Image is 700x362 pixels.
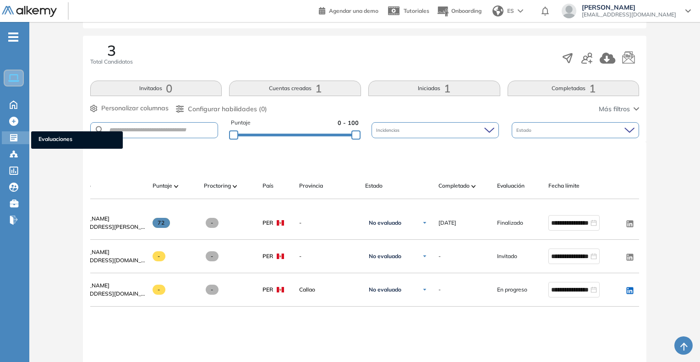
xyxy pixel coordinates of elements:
a: Agendar una demo [319,5,378,16]
button: Completadas1 [508,81,640,96]
span: - [438,252,441,260]
span: Provincia [299,182,323,190]
img: arrow [518,9,523,13]
span: Incidencias [376,127,401,134]
img: PER [277,287,284,292]
span: Completado [438,182,470,190]
span: 0 - 100 [338,119,359,127]
span: Tutoriales [404,7,429,14]
span: Evaluación [497,182,525,190]
div: Estado [512,122,639,138]
span: Proctoring [204,182,231,190]
span: - [438,286,441,294]
span: Finalizado [497,219,523,227]
img: [missing "en.ARROW_ALT" translation] [471,185,476,188]
span: PER [262,252,273,260]
span: Configurar habilidades (0) [188,104,267,114]
span: Agendar una demo [329,7,378,14]
img: [missing "en.ARROW_ALT" translation] [174,185,179,188]
span: - [153,251,166,261]
span: Puntaje [153,182,172,190]
span: PER [262,286,273,294]
a: [PERSON_NAME] [65,248,145,256]
span: [EMAIL_ADDRESS][DOMAIN_NAME] [582,11,676,18]
span: 72 [153,218,170,228]
span: [PERSON_NAME] [582,4,676,11]
span: Puntaje [231,119,251,127]
span: Evaluaciones [38,135,115,145]
button: Cuentas creadas1 [229,81,361,96]
img: Logo [2,6,57,17]
span: En progreso [497,286,527,294]
span: [EMAIL_ADDRESS][PERSON_NAME][DOMAIN_NAME] [65,223,145,231]
span: - [153,285,166,295]
img: PER [277,220,284,226]
span: Estado [516,127,533,134]
span: [EMAIL_ADDRESS][DOMAIN_NAME] [65,290,145,298]
div: Incidencias [372,122,499,138]
button: Personalizar columnas [90,103,169,113]
i: - [8,36,18,38]
span: PER [262,219,273,227]
span: No evaluado [369,253,401,260]
span: - [206,285,219,295]
span: Total Candidatos [90,58,133,66]
img: Ícono de flecha [422,287,427,292]
span: País [262,182,273,190]
span: No evaluado [369,219,401,227]
button: Más filtros [599,104,639,114]
span: Estado [365,182,383,190]
span: - [299,252,358,260]
span: Callao [299,286,358,294]
span: [DATE] [438,219,456,227]
span: ES [507,7,514,15]
span: [EMAIL_ADDRESS][DOMAIN_NAME] [65,256,145,265]
button: Invitados0 [90,81,222,96]
span: Fecha límite [548,182,580,190]
img: Ícono de flecha [422,220,427,226]
span: - [206,218,219,228]
span: 3 [107,43,116,58]
span: Invitado [497,252,517,260]
a: [PERSON_NAME] [65,215,145,223]
span: - [206,251,219,261]
img: PER [277,254,284,259]
button: Iniciadas1 [368,81,500,96]
span: No evaluado [369,286,401,293]
span: - [299,219,358,227]
span: Más filtros [599,104,630,114]
a: [PERSON_NAME] [65,281,145,290]
button: Onboarding [437,1,481,21]
span: Onboarding [451,7,481,14]
span: Personalizar columnas [101,103,169,113]
button: Configurar habilidades (0) [176,104,267,114]
img: Ícono de flecha [422,254,427,259]
img: SEARCH_ALT [94,124,105,136]
img: [missing "en.ARROW_ALT" translation] [233,185,237,188]
img: world [492,5,503,16]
